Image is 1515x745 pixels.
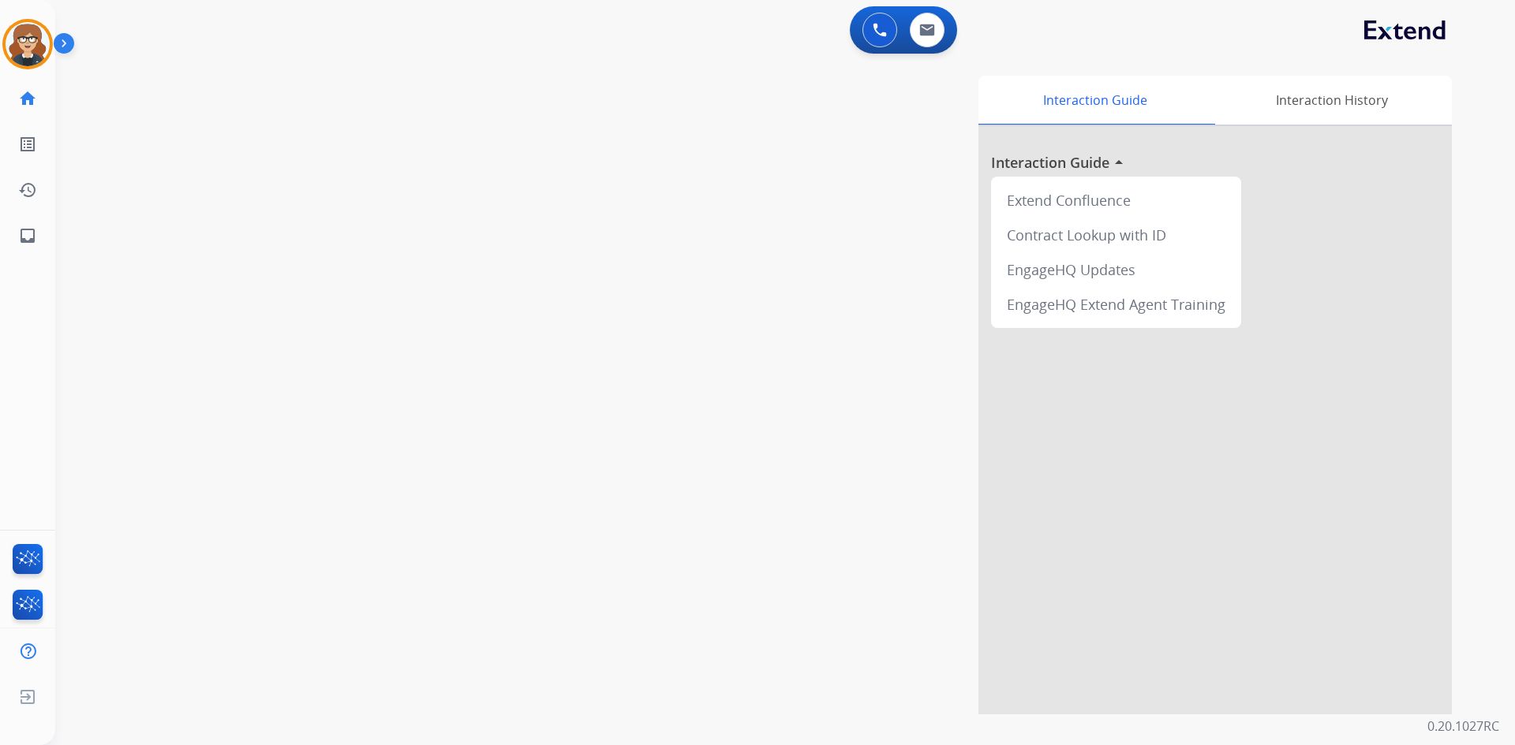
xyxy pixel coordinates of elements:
div: EngageHQ Updates [997,252,1235,287]
mat-icon: history [18,181,37,199]
div: Interaction History [1211,76,1452,125]
mat-icon: home [18,89,37,108]
img: avatar [6,22,50,66]
p: 0.20.1027RC [1427,717,1499,736]
div: Interaction Guide [978,76,1211,125]
mat-icon: inbox [18,226,37,245]
div: Extend Confluence [997,183,1235,218]
mat-icon: list_alt [18,135,37,154]
div: Contract Lookup with ID [997,218,1235,252]
div: EngageHQ Extend Agent Training [997,287,1235,322]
